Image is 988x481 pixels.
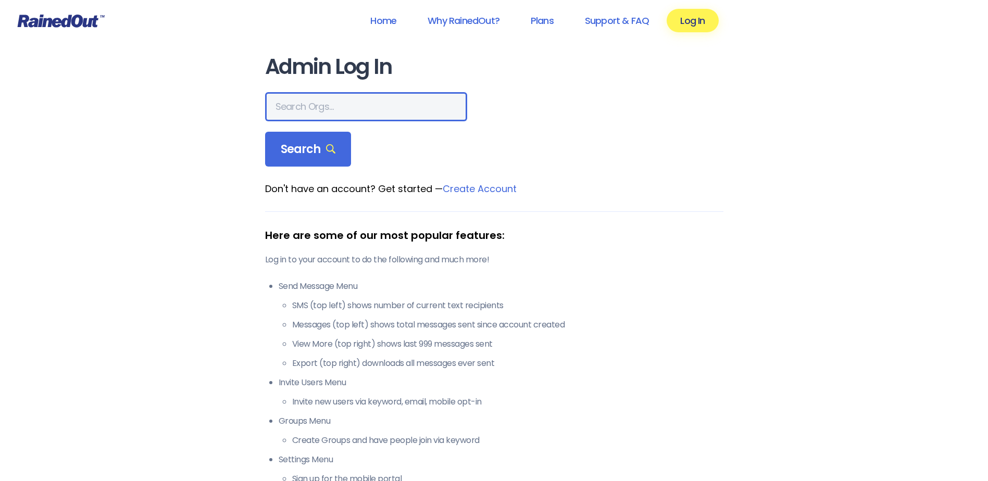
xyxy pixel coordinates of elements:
a: Plans [517,9,567,32]
a: Log In [667,9,718,32]
li: Invite new users via keyword, email, mobile opt-in [292,396,723,408]
li: Messages (top left) shows total messages sent since account created [292,319,723,331]
input: Search Orgs… [265,92,467,121]
span: Search [281,142,336,157]
li: Create Groups and have people join via keyword [292,434,723,447]
li: View More (top right) shows last 999 messages sent [292,338,723,350]
li: Groups Menu [279,415,723,447]
h1: Admin Log In [265,55,723,79]
div: Search [265,132,352,167]
p: Log in to your account to do the following and much more! [265,254,723,266]
a: Why RainedOut? [414,9,513,32]
div: Here are some of our most popular features: [265,227,723,243]
a: Home [357,9,410,32]
li: SMS (top left) shows number of current text recipients [292,299,723,312]
a: Support & FAQ [571,9,662,32]
li: Export (top right) downloads all messages ever sent [292,357,723,370]
li: Send Message Menu [279,280,723,370]
a: Create Account [443,182,517,195]
li: Invite Users Menu [279,376,723,408]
